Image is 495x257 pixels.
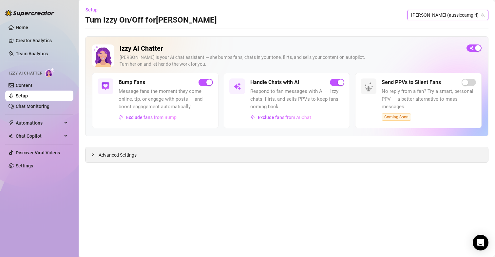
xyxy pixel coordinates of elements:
[119,112,177,123] button: Exclude fans from Bump
[16,131,62,141] span: Chat Copilot
[91,153,95,157] span: collapsed
[250,78,299,86] h5: Handle Chats with AI
[85,15,217,26] h3: Turn Izzy On/Off for [PERSON_NAME]
[481,13,485,17] span: team
[85,5,103,15] button: Setup
[16,25,28,30] a: Home
[120,54,461,68] div: [PERSON_NAME] is your AI chat assistant — she bumps fans, chats in your tone, flirts, and sells y...
[120,44,461,53] h2: Izzy AI Chatter
[92,44,114,67] img: Izzy AI Chatter
[250,88,345,111] span: Respond to fan messages with AI — Izzy chats, flirts, and sells PPVs to keep fans coming back.
[126,115,177,120] span: Exclude fans from Bump
[16,83,32,88] a: Content
[16,104,49,109] a: Chat Monitoring
[411,10,485,20] span: Maki (aussiecamgirl)
[251,115,255,120] img: svg%3e
[119,115,124,120] img: svg%3e
[45,68,55,77] img: AI Chatter
[9,134,13,138] img: Chat Copilot
[119,78,145,86] h5: Bump Fans
[382,113,411,121] span: Coming Soon
[473,235,488,250] div: Open Intercom Messenger
[16,51,48,56] a: Team Analytics
[91,151,99,158] div: collapsed
[99,151,137,159] span: Advanced Settings
[382,88,476,111] span: No reply from a fan? Try a smart, personal PPV — a better alternative to mass messages.
[102,82,109,90] img: svg%3e
[16,35,68,46] a: Creator Analytics
[250,112,312,123] button: Exclude fans from AI Chat
[16,163,33,168] a: Settings
[258,115,311,120] span: Exclude fans from AI Chat
[16,150,60,155] a: Discover Viral Videos
[86,7,98,12] span: Setup
[16,118,62,128] span: Automations
[364,82,375,93] img: silent-fans-ppv-o-N6Mmdf.svg
[233,82,241,90] img: svg%3e
[119,88,213,111] span: Message fans the moment they come online, tip, or engage with posts — and boost engagement automa...
[382,78,441,86] h5: Send PPVs to Silent Fans
[9,120,14,126] span: thunderbolt
[5,10,54,16] img: logo-BBDzfeDw.svg
[16,93,28,98] a: Setup
[9,70,42,77] span: Izzy AI Chatter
